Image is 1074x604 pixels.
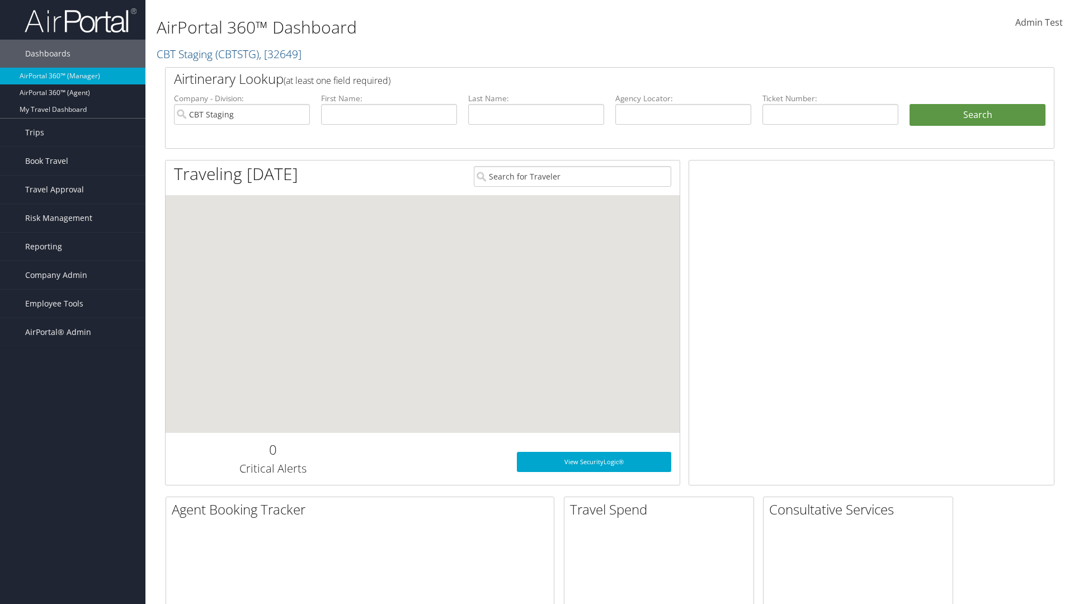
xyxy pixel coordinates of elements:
[174,162,298,186] h1: Traveling [DATE]
[570,500,753,519] h2: Travel Spend
[25,40,70,68] span: Dashboards
[468,93,604,104] label: Last Name:
[25,7,136,34] img: airportal-logo.png
[174,93,310,104] label: Company - Division:
[25,233,62,261] span: Reporting
[25,318,91,346] span: AirPortal® Admin
[25,176,84,204] span: Travel Approval
[157,46,302,62] a: CBT Staging
[474,166,671,187] input: Search for Traveler
[321,93,457,104] label: First Name:
[1015,16,1063,29] span: Admin Test
[25,119,44,147] span: Trips
[25,261,87,289] span: Company Admin
[215,46,259,62] span: ( CBTSTG )
[174,440,371,459] h2: 0
[25,147,68,175] span: Book Travel
[157,16,761,39] h1: AirPortal 360™ Dashboard
[174,461,371,476] h3: Critical Alerts
[174,69,972,88] h2: Airtinerary Lookup
[259,46,302,62] span: , [ 32649 ]
[615,93,751,104] label: Agency Locator:
[769,500,953,519] h2: Consultative Services
[25,290,83,318] span: Employee Tools
[762,93,898,104] label: Ticket Number:
[25,204,92,232] span: Risk Management
[1015,6,1063,40] a: Admin Test
[517,452,671,472] a: View SecurityLogic®
[910,104,1045,126] button: Search
[284,74,390,87] span: (at least one field required)
[172,500,554,519] h2: Agent Booking Tracker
